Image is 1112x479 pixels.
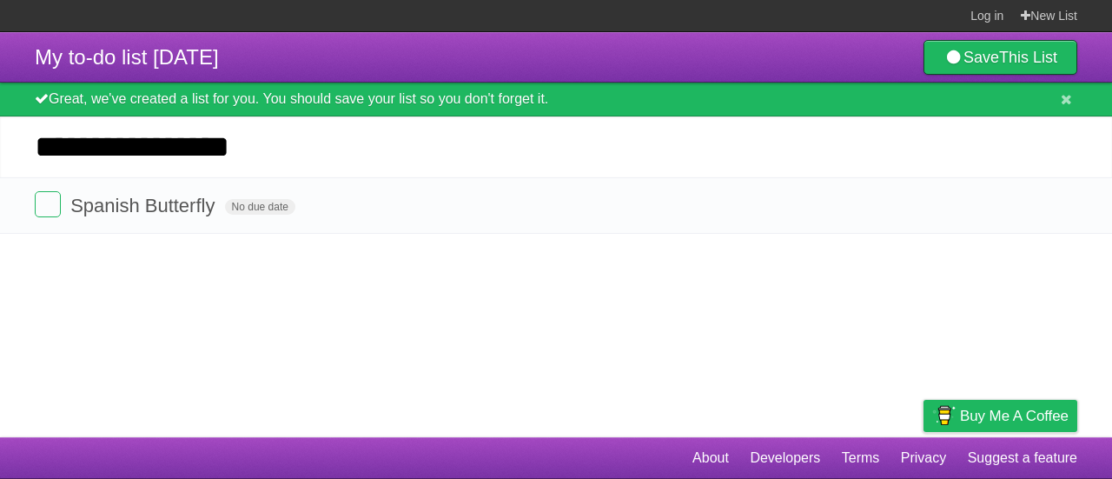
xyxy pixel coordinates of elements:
a: Developers [750,442,820,475]
a: Terms [842,442,880,475]
a: About [692,442,729,475]
span: Spanish Butterfly [70,195,219,216]
a: SaveThis List [923,40,1077,75]
span: No due date [225,199,295,215]
a: Suggest a feature [968,442,1077,475]
img: Buy me a coffee [932,401,956,430]
a: Privacy [901,442,946,475]
a: Buy me a coffee [923,400,1077,432]
label: Done [35,191,61,217]
span: Buy me a coffee [960,401,1069,431]
b: This List [999,49,1057,66]
span: My to-do list [DATE] [35,45,219,69]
